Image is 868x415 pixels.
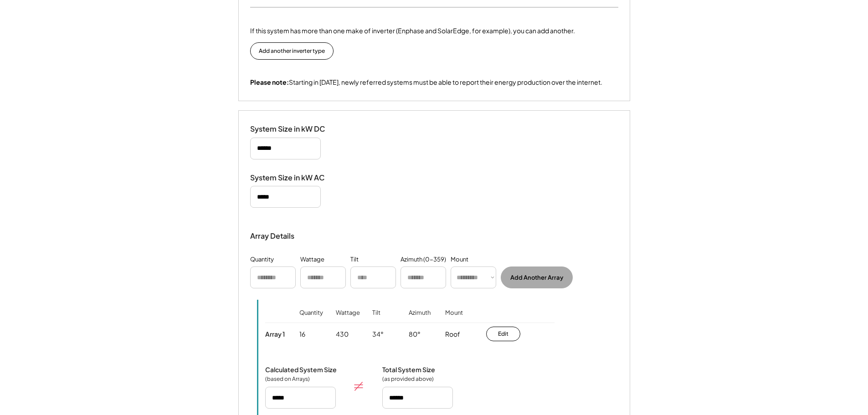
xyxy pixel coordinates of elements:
[372,330,384,339] div: 34°
[486,327,520,341] button: Edit
[265,330,285,338] div: Array 1
[300,255,324,264] div: Wattage
[401,255,446,264] div: Azimuth (0-359)
[265,365,337,374] div: Calculated System Size
[250,124,341,134] div: System Size in kW DC
[501,266,573,288] button: Add Another Array
[299,309,323,329] div: Quantity
[250,78,289,86] strong: Please note:
[250,255,274,264] div: Quantity
[409,309,431,329] div: Azimuth
[445,309,463,329] div: Mount
[382,365,435,374] div: Total System Size
[250,173,341,183] div: System Size in kW AC
[409,330,421,339] div: 80°
[265,375,311,383] div: (based on Arrays)
[336,330,349,339] div: 430
[250,26,575,36] div: If this system has more than one make of inverter (Enphase and SolarEdge, for example), you can a...
[250,231,296,241] div: Array Details
[445,330,460,339] div: Roof
[250,78,602,87] div: Starting in [DATE], newly referred systems must be able to report their energy production over th...
[350,255,359,264] div: Tilt
[336,309,360,329] div: Wattage
[372,309,380,329] div: Tilt
[250,42,334,60] button: Add another inverter type
[451,255,468,264] div: Mount
[299,330,305,339] div: 16
[382,375,434,383] div: (as provided above)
